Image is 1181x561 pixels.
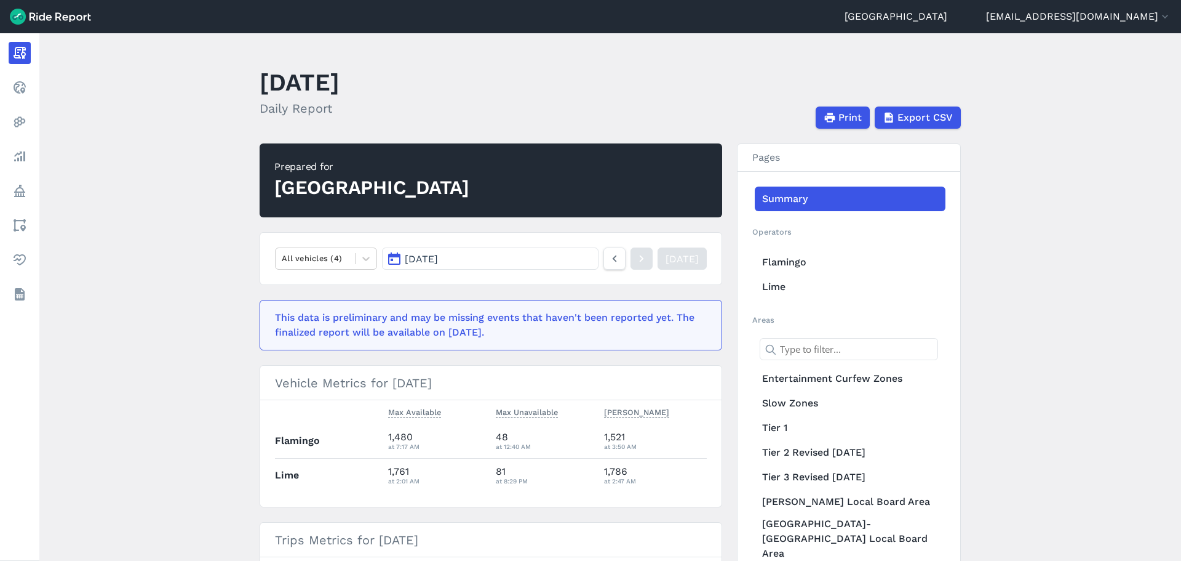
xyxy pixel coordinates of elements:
[388,441,487,452] div: at 7:17 AM
[816,107,870,129] button: Print
[274,174,469,201] div: [GEOGRAPHIC_DATA]
[755,391,945,416] a: Slow Zones
[838,110,862,125] span: Print
[275,424,383,458] th: Flamingo
[897,110,953,125] span: Export CSV
[496,430,594,452] div: 48
[604,464,707,486] div: 1,786
[9,76,31,99] a: Realtime
[388,475,487,486] div: at 2:01 AM
[9,214,31,236] a: Areas
[260,366,722,400] h3: Vehicle Metrics for [DATE]
[755,250,945,275] a: Flamingo
[496,475,594,486] div: at 8:29 PM
[9,111,31,133] a: Heatmaps
[755,416,945,440] a: Tier 1
[274,159,469,174] div: Prepared for
[604,405,669,420] button: [PERSON_NAME]
[388,405,441,420] button: Max Available
[275,458,383,492] th: Lime
[755,187,945,211] a: Summary
[752,314,945,326] h2: Areas
[405,253,438,265] span: [DATE]
[986,9,1171,24] button: [EMAIL_ADDRESS][DOMAIN_NAME]
[604,441,707,452] div: at 3:50 AM
[496,464,594,486] div: 81
[875,107,961,129] button: Export CSV
[388,430,487,452] div: 1,480
[260,523,722,557] h3: Trips Metrics for [DATE]
[760,338,938,360] input: Type to filter...
[755,275,945,299] a: Lime
[752,226,945,238] h2: Operators
[755,366,945,391] a: Entertainment Curfew Zones
[9,145,31,167] a: Analyze
[604,430,707,452] div: 1,521
[755,490,945,514] a: [PERSON_NAME] Local Board Area
[9,42,31,64] a: Report
[9,180,31,202] a: Policy
[755,465,945,490] a: Tier 3 Revised [DATE]
[604,475,707,486] div: at 2:47 AM
[260,65,340,99] h1: [DATE]
[845,9,947,24] a: [GEOGRAPHIC_DATA]
[658,248,707,270] a: [DATE]
[9,283,31,305] a: Datasets
[260,99,340,118] h2: Daily Report
[9,249,31,271] a: Health
[388,405,441,418] span: Max Available
[382,248,598,270] button: [DATE]
[496,441,594,452] div: at 12:40 AM
[496,405,558,418] span: Max Unavailable
[738,144,960,172] h3: Pages
[388,464,487,486] div: 1,761
[755,440,945,465] a: Tier 2 Revised [DATE]
[496,405,558,420] button: Max Unavailable
[604,405,669,418] span: [PERSON_NAME]
[275,310,699,340] div: This data is preliminary and may be missing events that haven't been reported yet. The finalized ...
[10,9,91,25] img: Ride Report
